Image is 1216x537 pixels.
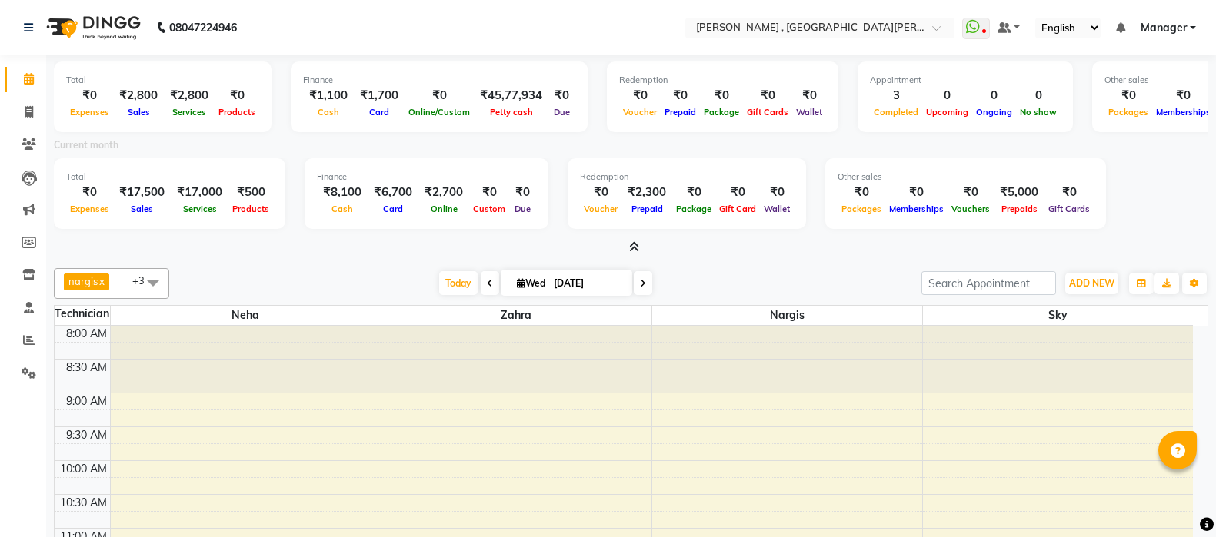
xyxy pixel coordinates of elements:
div: ₹0 [469,184,509,201]
span: Petty cash [486,107,537,118]
span: Gift Cards [743,107,792,118]
div: 8:30 AM [63,360,110,376]
div: ₹0 [619,87,661,104]
div: 10:30 AM [57,495,110,511]
span: Card [379,204,407,214]
div: ₹0 [948,184,994,201]
button: ADD NEW [1065,273,1118,294]
span: Memberships [885,204,948,214]
div: ₹0 [792,87,826,104]
span: Services [179,204,221,214]
div: 0 [972,87,1016,104]
span: Online/Custom [405,107,474,118]
div: 8:00 AM [63,326,110,342]
div: ₹0 [548,87,575,104]
div: ₹6,700 [368,184,418,201]
span: Wallet [792,107,826,118]
span: Products [228,204,273,214]
div: Total [66,74,259,87]
span: Wed [513,277,549,289]
span: Custom [469,204,509,214]
span: Memberships [1152,107,1214,118]
div: ₹2,700 [418,184,469,201]
span: Expenses [66,204,113,214]
div: 9:30 AM [63,427,110,443]
div: ₹0 [838,184,885,201]
span: Voucher [619,107,661,118]
div: ₹17,500 [113,184,171,201]
span: Services [168,107,210,118]
span: Voucher [580,204,621,214]
div: 9:00 AM [63,393,110,409]
div: ₹45,77,934 [474,87,548,104]
span: Sky [923,306,1194,325]
span: Due [511,204,535,214]
span: Prepaids [998,204,1041,214]
span: zahra [381,306,651,325]
div: ₹0 [715,184,760,201]
div: ₹8,100 [317,184,368,201]
b: 08047224946 [169,6,237,49]
span: Wallet [760,204,794,214]
div: 10:00 AM [57,461,110,477]
div: ₹0 [1104,87,1152,104]
div: ₹0 [672,184,715,201]
div: 3 [870,87,922,104]
div: ₹0 [661,87,700,104]
input: Search Appointment [921,271,1056,295]
span: Packages [838,204,885,214]
div: Redemption [580,171,794,184]
span: ADD NEW [1069,277,1114,289]
div: ₹0 [580,184,621,201]
div: Appointment [870,74,1061,87]
span: nargis [652,306,922,325]
input: 2025-09-03 [549,272,626,295]
span: Vouchers [948,204,994,214]
span: Expenses [66,107,113,118]
div: 0 [1016,87,1061,104]
img: logo [39,6,145,49]
span: Products [215,107,259,118]
div: ₹0 [405,87,474,104]
span: Online [427,204,461,214]
div: ₹0 [885,184,948,201]
div: ₹0 [1152,87,1214,104]
span: nargis [68,275,98,287]
span: Manager [1141,20,1187,36]
span: Prepaid [628,204,667,214]
span: Due [550,107,574,118]
label: Current month [54,138,118,152]
div: ₹0 [700,87,743,104]
span: neha [111,306,381,325]
span: Completed [870,107,922,118]
div: ₹1,700 [354,87,405,104]
div: Redemption [619,74,826,87]
div: ₹500 [228,184,273,201]
span: Upcoming [922,107,972,118]
div: ₹1,100 [303,87,354,104]
div: ₹0 [743,87,792,104]
span: Ongoing [972,107,1016,118]
div: ₹0 [760,184,794,201]
div: ₹0 [215,87,259,104]
div: 0 [922,87,972,104]
div: Other sales [838,171,1094,184]
div: Technician [55,306,110,322]
a: x [98,275,105,287]
span: +3 [132,274,156,287]
span: Package [672,204,715,214]
div: ₹2,300 [621,184,672,201]
span: Prepaid [661,107,700,118]
iframe: chat widget [1151,476,1201,522]
span: Sales [127,204,157,214]
div: Total [66,171,273,184]
span: Packages [1104,107,1152,118]
span: Package [700,107,743,118]
div: Finance [303,74,575,87]
span: Gift Cards [1044,204,1094,214]
div: ₹2,800 [113,87,164,104]
div: Finance [317,171,536,184]
span: Sales [124,107,154,118]
span: Gift Card [715,204,760,214]
div: ₹5,000 [994,184,1044,201]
